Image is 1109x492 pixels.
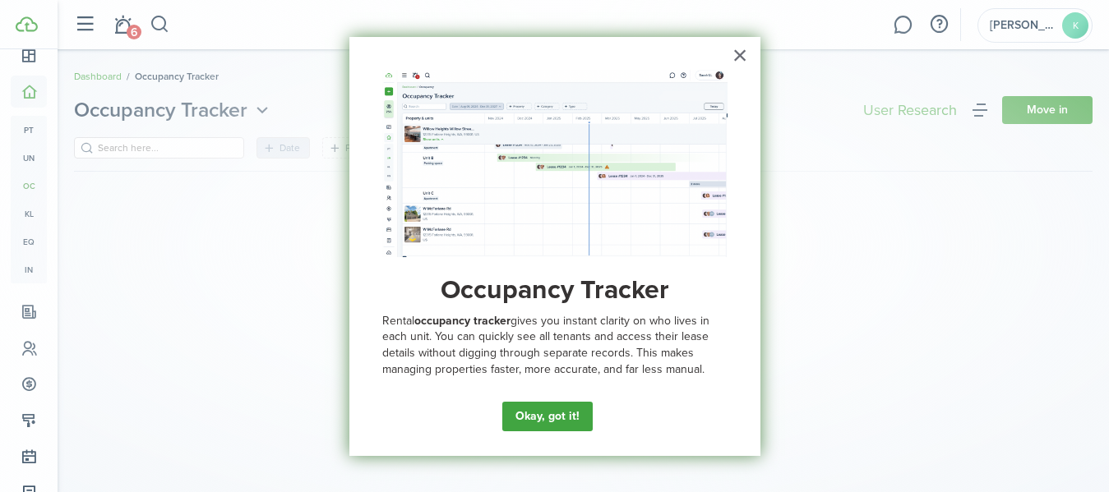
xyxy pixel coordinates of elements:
button: Okay, got it! [502,402,593,431]
span: Rental [382,312,414,329]
h2: Occupancy Tracker [382,274,728,305]
button: Close [732,42,748,68]
strong: occupancy tracker [414,312,511,329]
span: gives you instant clarity on who lives in each unit. You can quickly see all tenants and access t... [382,312,713,378]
